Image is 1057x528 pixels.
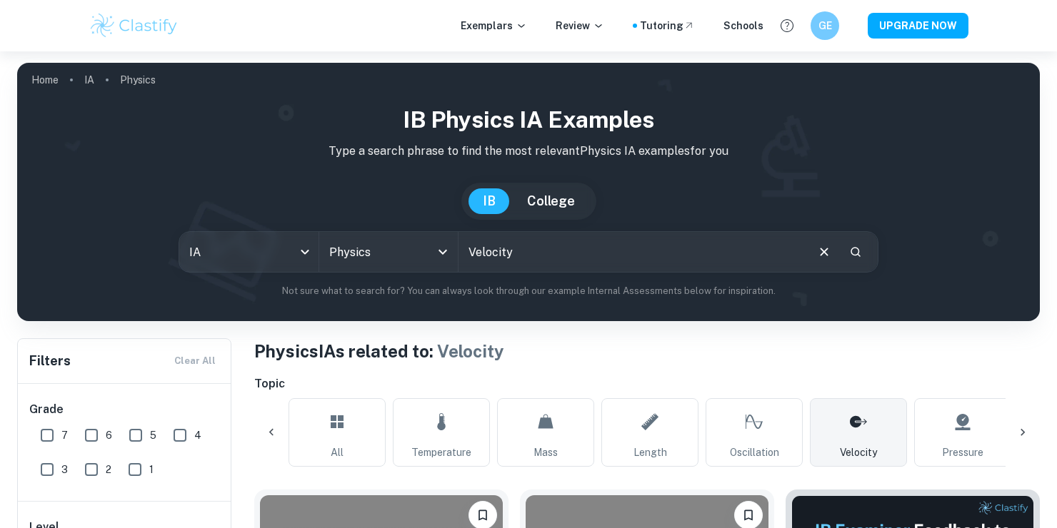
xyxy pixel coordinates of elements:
[84,70,94,90] a: IA
[411,445,471,460] span: Temperature
[61,427,68,443] span: 7
[254,338,1040,364] h1: Physics IAs related to:
[194,427,201,443] span: 4
[29,143,1028,160] p: Type a search phrase to find the most relevant Physics IA examples for you
[106,462,111,477] span: 2
[723,18,763,34] a: Schools
[513,188,589,214] button: College
[459,232,805,272] input: E.g. harmonic motion analysis, light diffraction experiments, sliding objects down a ramp...
[29,103,1028,137] h1: IB Physics IA examples
[29,284,1028,298] p: Not sure what to search for? You can always look through our example Internal Assessments below f...
[533,445,558,460] span: Mass
[633,445,667,460] span: Length
[254,375,1040,392] h6: Topic
[106,427,112,443] span: 6
[811,238,838,265] button: Clear
[61,462,68,477] span: 3
[817,18,833,34] h6: GE
[179,232,319,272] div: IA
[29,401,221,418] h6: Grade
[149,462,154,477] span: 1
[868,13,968,39] button: UPGRADE NOW
[775,14,799,38] button: Help and Feedback
[461,18,527,34] p: Exemplars
[840,445,877,460] span: Velocity
[843,240,868,264] button: Search
[556,18,604,34] p: Review
[437,341,504,361] span: Velocity
[120,72,156,88] p: Physics
[29,351,71,371] h6: Filters
[811,11,839,40] button: GE
[469,188,510,214] button: IB
[640,18,695,34] a: Tutoring
[150,427,156,443] span: 5
[730,445,779,460] span: Oscillation
[31,70,59,90] a: Home
[942,445,983,460] span: Pressure
[433,242,453,262] button: Open
[17,63,1040,321] img: profile cover
[89,11,179,40] img: Clastify logo
[331,445,344,460] span: All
